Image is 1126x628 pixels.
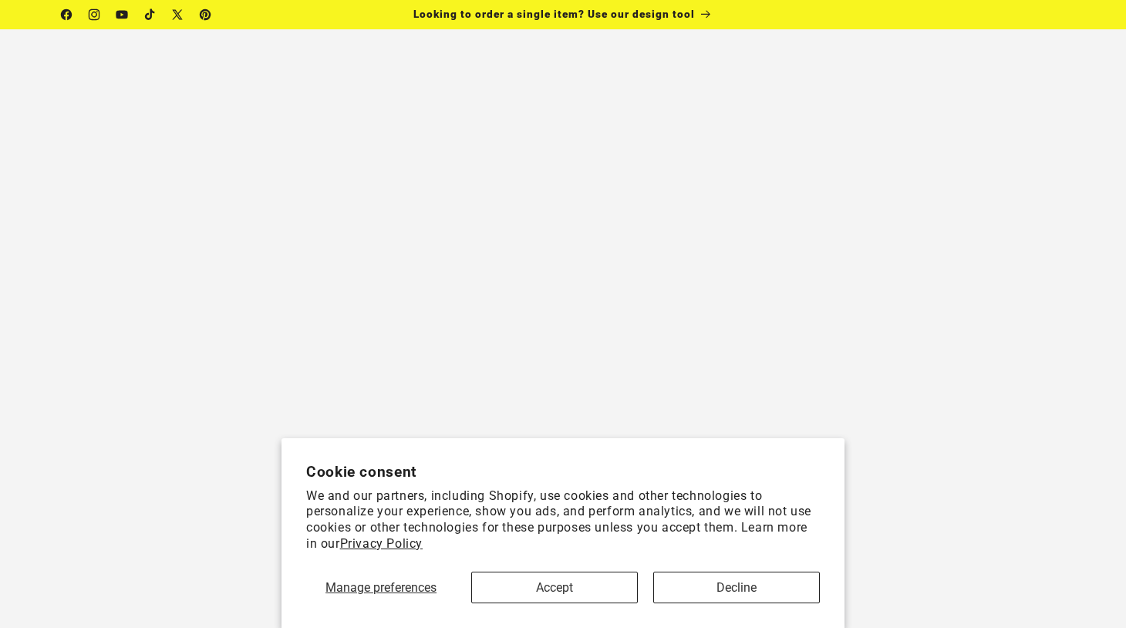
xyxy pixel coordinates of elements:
span: Manage preferences [325,580,437,595]
button: Decline [653,572,820,603]
a: Privacy Policy [340,536,423,551]
span: Looking to order a single item? Use our design tool [413,8,695,20]
button: Accept [471,572,638,603]
p: We and our partners, including Shopify, use cookies and other technologies to personalize your ex... [306,488,820,552]
h2: Cookie consent [306,463,820,481]
button: Manage preferences [306,572,456,603]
